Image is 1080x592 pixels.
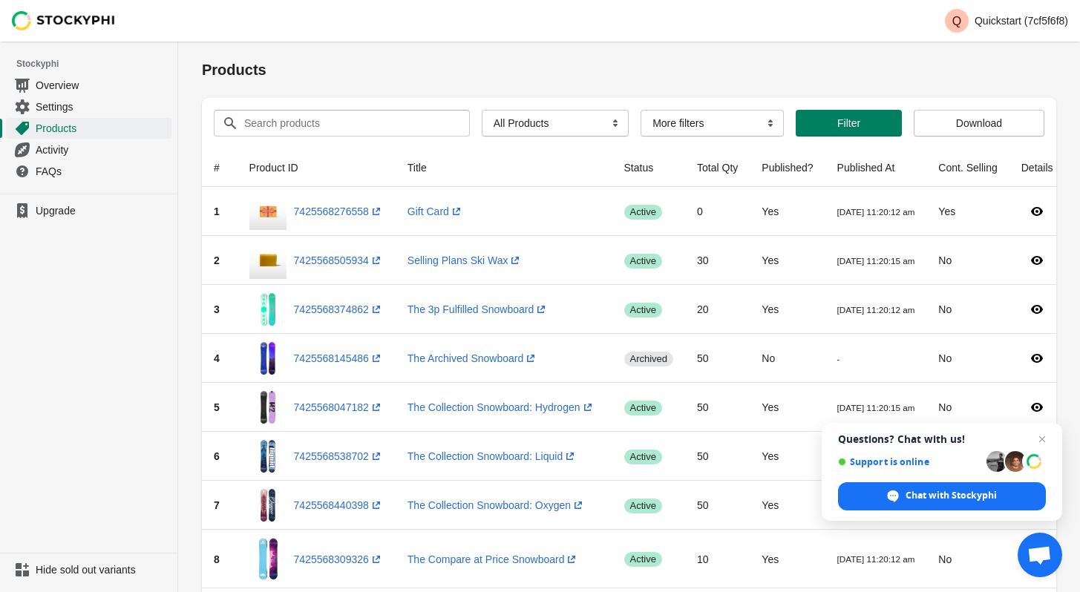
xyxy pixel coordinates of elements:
a: The 3p Fulfilled Snowboard(opens a new window) [408,303,549,315]
input: Search products [243,110,443,137]
a: The Compare at Price Snowboard(opens a new window) [408,553,580,565]
span: Upgrade [36,203,168,218]
span: Hide sold out variants [36,562,168,577]
td: No [926,236,1009,285]
span: active [624,205,662,220]
small: [DATE] 11:20:15 am [837,403,915,412]
button: Download [914,110,1044,137]
a: The Collection Snowboard: Liquid(opens a new window) [408,450,577,462]
span: Stockyphi [16,56,177,71]
span: Avatar with initials Q [945,9,969,33]
text: Q [952,15,961,27]
td: No [926,383,1009,432]
th: Cont. Selling [926,148,1009,187]
a: 7425568374862(opens a new window) [294,303,384,315]
span: Settings [36,99,168,114]
span: 2 [214,254,220,266]
th: Product ID [238,148,396,187]
td: 50 [685,432,750,481]
a: Activity [6,139,171,160]
td: No [750,334,825,383]
a: Open chat [1018,533,1062,577]
th: Details [1009,148,1065,187]
img: Main_52f8e304-92d9-4a36-82af-50df8fe31c69.jpg [249,340,287,377]
p: Quickstart (7cf5f6f8) [975,15,1068,27]
td: 30 [685,236,750,285]
span: Filter [837,117,860,129]
th: Status [612,148,686,187]
span: 3 [214,303,220,315]
td: 0 [685,187,750,236]
td: No [926,530,1009,588]
span: 5 [214,401,220,413]
td: 50 [685,383,750,432]
td: Yes [750,530,825,588]
span: Overview [36,78,168,93]
h1: Products [202,59,1056,80]
small: [DATE] 11:20:15 am [837,256,915,266]
small: [DATE] 11:20:12 am [837,305,915,315]
a: Hide sold out variants [6,559,171,580]
td: Yes [750,481,825,530]
a: The Collection Snowboard: Oxygen(opens a new window) [408,499,586,511]
a: 7425568440398(opens a new window) [294,499,384,511]
img: Main_b13ad453-477c-4ed1-9b43-81f3345adfd6.jpg [249,438,287,475]
img: Stockyphi [12,11,116,30]
span: Download [956,117,1002,129]
img: Main_b9e0da7f-db89-4d41-83f0-7f417b02831d.jpg [249,291,287,328]
img: snowboard_wax.png [249,242,287,279]
a: FAQs [6,160,171,182]
a: 7425568276558(opens a new window) [294,205,384,217]
button: Avatar with initials QQuickstart (7cf5f6f8) [939,6,1074,36]
small: - [837,354,840,364]
a: 7425568309326(opens a new window) [294,553,384,565]
td: Yes [926,187,1009,236]
td: No [926,285,1009,334]
td: 10 [685,530,750,588]
a: The Collection Snowboard: Hydrogen(opens a new window) [408,401,595,413]
span: active [624,552,662,567]
th: Title [396,148,612,187]
button: Filter [796,110,902,137]
td: Yes [750,432,825,481]
img: gift_card.png [249,193,287,230]
td: 50 [685,334,750,383]
img: snowboard_sky.png [249,536,287,582]
a: Products [6,117,171,139]
a: Settings [6,96,171,117]
span: active [624,303,662,318]
small: [DATE] 11:20:12 am [837,554,915,564]
span: archived [624,352,674,366]
a: 7425568505934(opens a new window) [294,254,384,266]
a: Overview [6,74,171,96]
span: Support is online [838,456,981,467]
a: Gift Card(opens a new window) [408,205,464,217]
td: Yes [750,236,825,285]
span: Activity [36,142,168,157]
span: active [624,401,662,415]
span: active [624,450,662,464]
th: Total Qty [685,148,750,187]
th: # [202,148,238,187]
span: Chat with Stockyphi [838,482,1046,510]
a: Upgrade [6,200,171,221]
img: Main_0a40b01b-5021-48c1-80d1-aa8ab4876d3d.jpg [249,389,287,426]
a: Selling Plans Ski Wax(opens a new window) [408,254,523,266]
span: 6 [214,450,220,462]
span: 8 [214,553,220,565]
span: 1 [214,205,220,217]
span: Products [36,121,168,136]
td: Yes [750,285,825,334]
span: active [624,254,662,269]
span: FAQs [36,164,168,179]
span: 4 [214,352,220,364]
span: Chat with Stockyphi [906,489,997,502]
td: No [926,334,1009,383]
td: 50 [685,481,750,530]
td: Yes [750,383,825,432]
a: 7425568047182(opens a new window) [294,401,384,413]
span: Questions? Chat with us! [838,433,1046,445]
a: The Archived Snowboard(opens a new window) [408,352,538,364]
th: Published At [825,148,927,187]
th: Published? [750,148,825,187]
